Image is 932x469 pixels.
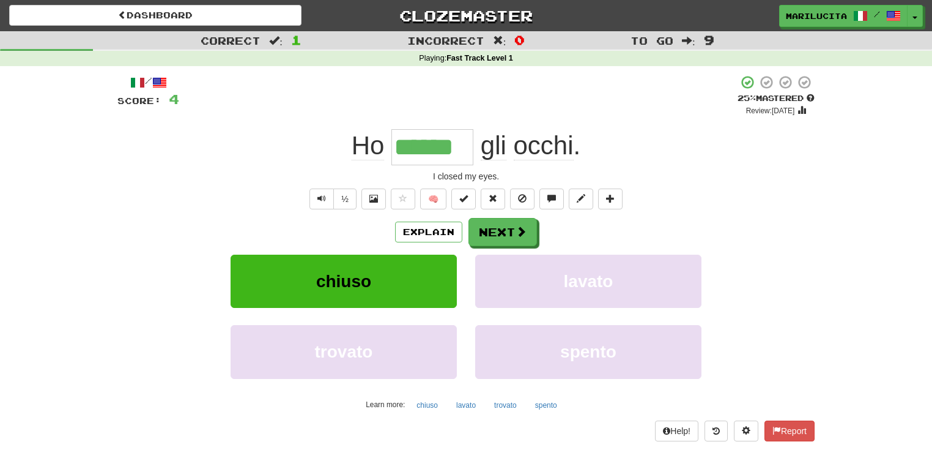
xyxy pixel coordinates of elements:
small: Learn more: [366,400,405,409]
div: Mastered [738,93,815,104]
button: 🧠 [420,189,446,209]
button: trovato [487,396,523,415]
span: : [682,36,695,46]
button: Play sentence audio (ctl+space) [309,189,334,209]
div: I closed my eyes. [117,170,815,182]
span: Ho [352,131,385,160]
span: chiuso [316,272,371,291]
span: Incorrect [407,34,484,47]
span: Correct [201,34,261,47]
button: Report [764,421,815,441]
span: 9 [704,32,714,47]
span: spento [560,342,616,361]
button: Discuss sentence (alt+u) [539,189,564,209]
small: Review: [DATE] [746,107,795,115]
span: To go [631,34,673,47]
button: ½ [333,189,357,209]
span: 25 % [738,93,756,103]
button: trovato [231,325,457,378]
a: Clozemaster [320,5,612,26]
span: lavato [564,272,613,291]
strong: Fast Track Level 1 [446,54,513,62]
span: : [493,36,506,46]
button: spento [528,396,564,415]
button: Ignore sentence (alt+i) [510,189,534,209]
button: Next [468,218,537,246]
button: Set this sentence to 100% Mastered (alt+m) [451,189,476,209]
a: marilucita / [779,5,908,27]
span: 4 [169,91,179,107]
button: lavato [475,255,701,308]
span: Score: [117,96,161,106]
span: trovato [315,342,373,361]
button: Favorite sentence (alt+f) [391,189,415,209]
button: Show image (alt+x) [361,189,386,209]
span: marilucita [786,10,847,21]
button: chiuso [410,396,445,415]
span: 0 [514,32,525,47]
span: occhi [514,131,574,160]
span: 1 [291,32,301,47]
button: Help! [655,421,698,441]
button: chiuso [231,255,457,308]
a: Dashboard [9,5,301,26]
span: : [269,36,283,46]
button: spento [475,325,701,378]
div: Text-to-speech controls [307,189,357,209]
span: . [473,131,580,160]
button: Reset to 0% Mastered (alt+r) [481,189,505,209]
button: Add to collection (alt+a) [598,189,623,209]
button: Round history (alt+y) [705,421,728,441]
span: gli [481,131,506,160]
button: Explain [395,222,462,242]
button: Edit sentence (alt+d) [569,189,593,209]
span: / [874,10,880,18]
div: / [117,75,179,90]
button: lavato [449,396,483,415]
